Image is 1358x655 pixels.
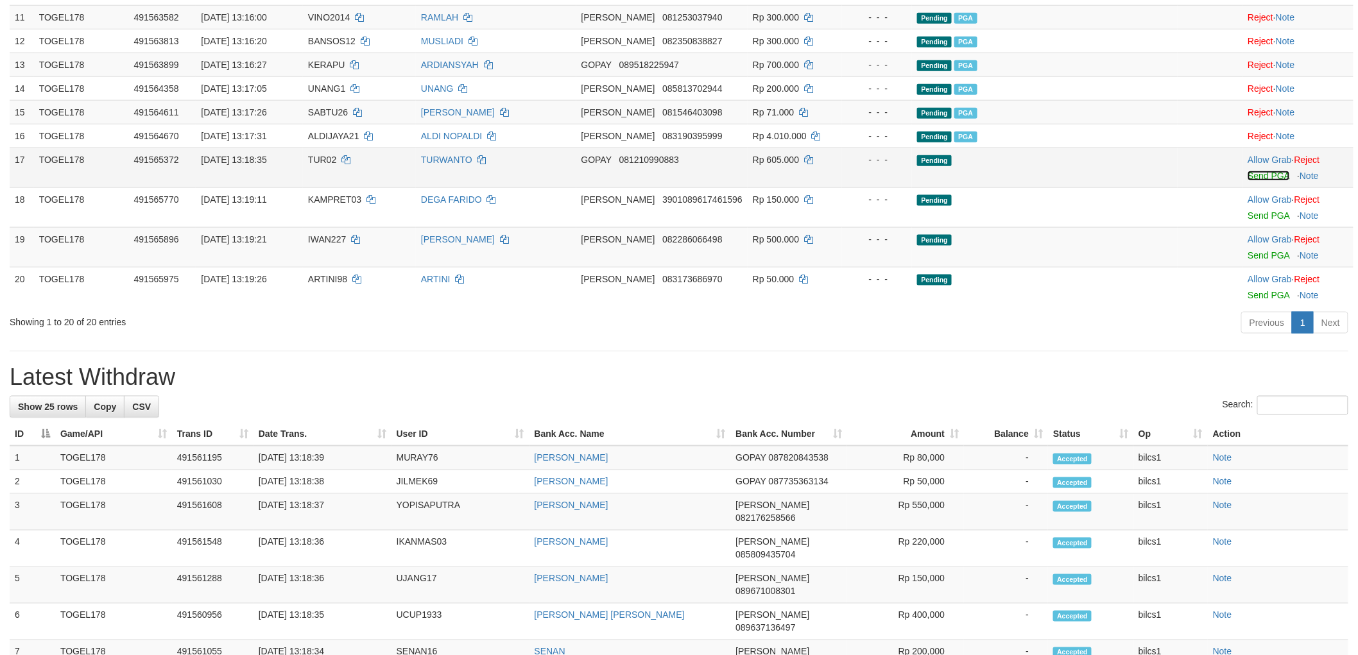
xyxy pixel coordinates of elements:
span: Pending [917,155,952,166]
td: 491560956 [172,604,254,640]
a: Note [1213,477,1232,487]
span: [PERSON_NAME] [581,234,655,244]
span: 491565770 [133,194,178,205]
a: [PERSON_NAME] [421,107,495,117]
a: Reject [1294,194,1320,205]
span: Copy 082286066498 to clipboard [662,234,722,244]
td: · [1242,5,1354,29]
span: 491563582 [133,12,178,22]
span: Copy 3901089617461596 to clipboard [662,194,743,205]
a: Reject [1248,12,1273,22]
span: Pending [917,275,952,285]
td: TOGEL178 [55,604,172,640]
a: Note [1276,12,1295,22]
td: TOGEL178 [34,227,129,267]
td: - [964,494,1048,531]
a: Send PGA [1248,250,1289,260]
span: Marked by bilcs1 [954,37,977,47]
a: 1 [1292,312,1314,334]
span: Copy 083190395999 to clipboard [662,131,722,141]
td: · [1242,76,1354,100]
span: UNANG1 [308,83,345,94]
a: Note [1300,290,1319,300]
span: [DATE] 13:17:31 [201,131,266,141]
span: [PERSON_NAME] [581,83,655,94]
td: 14 [10,76,34,100]
th: Bank Acc. Number: activate to sort column ascending [730,422,847,446]
span: KERAPU [308,60,345,70]
span: Marked by bilcs1 [954,13,977,24]
span: [PERSON_NAME] [581,107,655,117]
td: TOGEL178 [55,470,172,494]
td: 13 [10,53,34,76]
a: Note [1276,83,1295,94]
span: 491564358 [133,83,178,94]
td: bilcs1 [1133,494,1208,531]
td: 491561548 [172,531,254,567]
span: GOPAY [581,155,612,165]
a: Note [1213,500,1232,511]
div: - - - [847,106,907,119]
a: Reject [1248,83,1273,94]
td: [DATE] 13:18:36 [254,567,391,604]
span: · [1248,234,1294,244]
a: ARTINI [421,274,451,284]
div: - - - [847,193,907,206]
span: Copy 085813702944 to clipboard [662,83,722,94]
td: TOGEL178 [55,567,172,604]
a: Reject [1248,60,1273,70]
span: Copy 087735363134 to clipboard [769,477,829,487]
span: [DATE] 13:17:26 [201,107,266,117]
td: 491561195 [172,446,254,470]
th: Game/API: activate to sort column ascending [55,422,172,446]
span: Pending [917,132,952,142]
td: TOGEL178 [34,267,129,307]
th: Date Trans.: activate to sort column ascending [254,422,391,446]
div: - - - [847,58,907,71]
td: bilcs1 [1133,604,1208,640]
td: 15 [10,100,34,124]
td: · [1242,227,1354,267]
span: Copy 082176258566 to clipboard [735,513,795,523]
span: Marked by bilcs1 [954,84,977,95]
span: 491565975 [133,274,178,284]
span: Rp 605.000 [753,155,799,165]
h1: Latest Withdraw [10,364,1348,390]
th: Action [1208,422,1348,446]
a: ARDIANSYAH [421,60,479,70]
a: Show 25 rows [10,396,86,418]
td: 5 [10,567,55,604]
span: VINO2014 [308,12,350,22]
input: Search: [1257,396,1348,415]
td: UJANG17 [391,567,529,604]
div: - - - [847,130,907,142]
td: 1 [10,446,55,470]
td: 12 [10,29,34,53]
td: 2 [10,470,55,494]
a: ALDI NOPALDI [421,131,482,141]
a: Send PGA [1248,210,1289,221]
span: Copy 081210990883 to clipboard [619,155,679,165]
td: Rp 400,000 [847,604,964,640]
span: Marked by bilcs1 [954,108,977,119]
a: Reject [1248,131,1273,141]
td: Rp 150,000 [847,567,964,604]
span: [PERSON_NAME] [581,131,655,141]
a: Allow Grab [1248,155,1291,165]
td: [DATE] 13:18:35 [254,604,391,640]
span: Pending [917,60,952,71]
a: Note [1276,107,1295,117]
a: Reject [1294,234,1320,244]
span: [DATE] 13:19:26 [201,274,266,284]
td: TOGEL178 [34,187,129,227]
td: - [964,567,1048,604]
td: TOGEL178 [34,53,129,76]
span: Rp 500.000 [753,234,799,244]
span: · [1248,155,1294,165]
span: Copy [94,402,116,412]
a: [PERSON_NAME] [421,234,495,244]
td: 20 [10,267,34,307]
span: [PERSON_NAME] [581,274,655,284]
td: TOGEL178 [34,148,129,187]
a: Note [1276,60,1295,70]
